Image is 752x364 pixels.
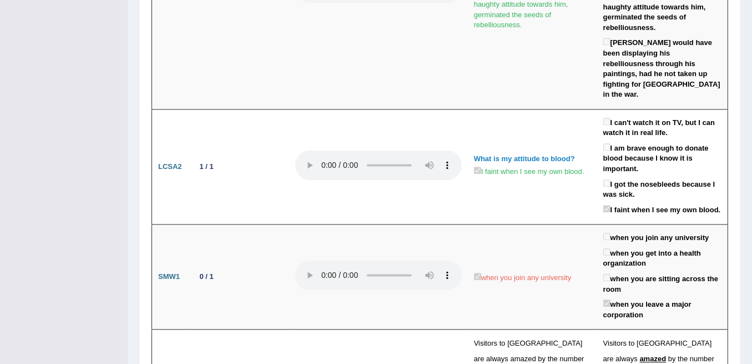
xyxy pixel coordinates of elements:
[603,248,610,256] input: when you get into a health organization
[603,116,721,138] label: I can't watch it on TV, but I can watch it in real life.
[603,179,610,187] input: I got the nosebleeds because I was sick.
[474,164,584,177] label: I faint when I see my own blood.
[158,162,182,171] b: LCSA2
[603,38,610,45] input: [PERSON_NAME] would have been displaying his rebelliousness through his paintings, had he not tak...
[603,233,610,240] input: when you join any university
[548,355,558,363] span: the
[603,246,721,269] label: when you get into a health organization
[507,339,582,347] span: [GEOGRAPHIC_DATA]
[603,274,610,281] input: when you are sitting across the room
[195,271,218,282] div: 0 / 1
[603,300,610,307] input: when you leave a major corporation
[603,118,610,125] input: I can't watch it on TV, but I can watch it in real life.
[603,231,709,243] label: when you join any university
[603,355,614,363] span: are
[195,161,218,172] div: 1 / 1
[678,355,688,363] span: the
[538,355,546,363] span: by
[603,203,721,216] label: I faint when I see my own blood.
[615,355,638,363] span: always
[499,339,506,347] span: to
[158,272,180,281] b: SMW1
[603,339,627,347] span: Visitors
[474,339,497,347] span: Visitors
[603,143,610,151] input: I am brave enough to donate blood because I know it is important.
[629,339,635,347] span: to
[603,177,721,200] label: I got the nosebleeds because I was sick.
[603,36,721,99] label: [PERSON_NAME] would have been displaying his rebelliousness through his paintings, had he not tak...
[603,205,610,212] input: I faint when I see my own blood.
[640,355,667,363] span: amazed
[486,355,508,363] span: always
[603,272,721,295] label: when you are sitting across the room
[603,297,721,320] label: when you leave a major corporation
[474,154,591,164] div: What is my attitude to blood?
[474,355,484,363] span: are
[560,355,584,363] span: number
[637,339,711,347] span: [GEOGRAPHIC_DATA]
[468,225,597,330] td: when you join any university
[474,167,481,174] input: I faint when I see my own blood.
[603,141,721,174] label: I am brave enough to donate blood because I know it is important.
[511,355,536,363] span: amazed
[668,355,676,363] span: by
[690,355,714,363] span: number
